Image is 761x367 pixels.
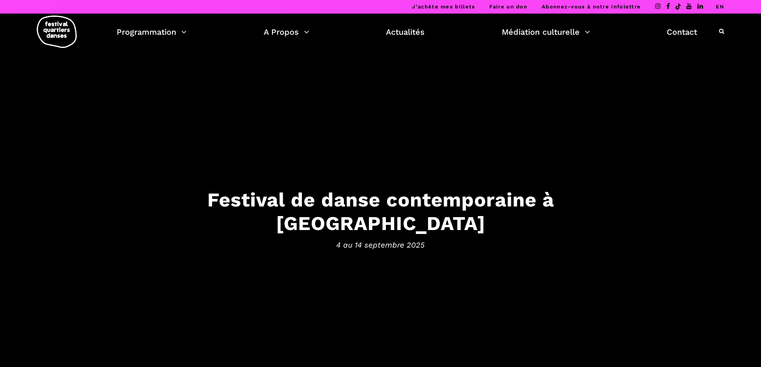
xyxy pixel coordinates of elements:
a: Programmation [117,25,187,39]
a: Contact [667,25,697,39]
a: Abonnez-vous à notre infolettre [542,4,641,10]
span: 4 au 14 septembre 2025 [133,239,628,251]
h3: Festival de danse contemporaine à [GEOGRAPHIC_DATA] [133,188,628,235]
a: EN [716,4,724,10]
a: J’achète mes billets [412,4,475,10]
a: Actualités [386,25,425,39]
a: Faire un don [489,4,527,10]
a: Médiation culturelle [502,25,590,39]
img: logo-fqd-med [37,16,77,48]
a: A Propos [264,25,309,39]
